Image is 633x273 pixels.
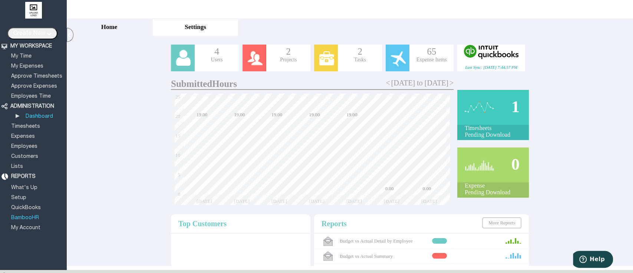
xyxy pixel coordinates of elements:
[391,79,448,87] span: [DATE] to [DATE]
[67,19,152,36] button: Home
[10,164,24,169] a: Lists
[409,57,454,63] div: Expense Items
[10,225,42,230] a: My Account
[385,186,394,192] div: 0.00
[67,28,73,42] div: Hide Menus
[10,94,52,99] a: Employees Time
[322,220,347,228] span: Reports
[457,189,529,196] div: Pending Download
[195,57,239,63] div: Users
[10,74,63,79] a: Approve Timesheets
[314,238,413,244] span: Budget vs Actual Detail by Employee
[10,195,27,200] a: Setup
[423,186,431,192] div: 0.00
[10,174,37,179] a: REPORTS
[7,27,57,39] input: Create New
[10,64,44,69] a: My Expenses
[449,79,454,87] span: >
[271,112,282,118] div: 19.00
[338,57,382,63] div: Tasks
[457,65,525,69] div: Last Sync: [DATE] 7:44:57 PM
[10,84,58,89] a: Approve Expenses
[10,185,39,190] a: What's Up
[153,19,238,36] button: Settings
[25,2,42,19] img: upload logo
[16,113,21,119] div: ▶
[457,94,529,120] div: 1
[600,4,619,16] img: Help
[10,144,39,149] a: Employees
[409,46,454,57] div: 65
[197,112,207,118] div: 19.00
[309,112,320,118] div: 19.00
[10,54,33,59] a: My Time
[10,43,52,49] div: MY WORKSPACE
[457,90,529,198] div: -->
[457,131,529,138] div: Pending Download
[457,182,529,189] div: Expense
[266,57,310,63] div: Projects
[24,114,54,119] a: Dashboard
[178,220,227,228] span: Top Customers
[346,112,357,118] div: 19.00
[10,134,36,139] a: Expenses
[573,251,613,269] iframe: Opens a widget where you can find more information
[338,46,382,57] div: 2
[10,103,54,110] div: ADMINISTRATION
[171,79,237,89] span: SubmittedHours
[10,154,39,159] a: Customers
[457,151,529,177] div: 0
[234,112,245,118] div: 19.00
[457,125,529,131] div: Timesheets
[266,46,310,57] div: 2
[10,124,41,129] a: Timesheets
[482,217,521,228] a: More Reports
[10,215,40,220] a: BambooHR
[10,205,42,210] a: QuickBooks
[195,46,239,57] div: 4
[386,79,390,87] span: <
[314,253,393,259] span: Budget vs Actual Summary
